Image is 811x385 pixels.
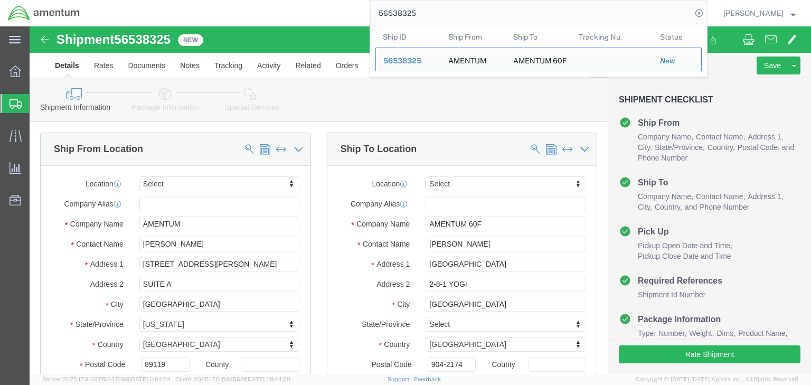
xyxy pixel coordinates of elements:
[42,376,171,382] span: Server: 2025.17.0-327f6347098
[7,5,80,21] img: logo
[375,26,441,48] th: Ship ID
[653,26,702,48] th: Status
[175,376,290,382] span: Client: 2025.17.0-5dd568f
[636,375,798,384] span: Copyright © [DATE]-[DATE] Agistix Inc., All Rights Reserved
[448,48,486,71] div: AMENTUM
[571,26,653,48] th: Tracking Nu.
[441,26,506,48] th: Ship From
[371,1,692,26] input: Search for shipment number, reference number
[30,26,811,374] iframe: FS Legacy Container
[375,26,707,77] table: Search Results
[723,7,796,20] button: [PERSON_NAME]
[383,55,433,67] div: 56538325
[246,376,290,382] span: [DATE] 08:44:20
[660,55,694,67] div: New
[513,48,564,71] div: AMENTUM 60F
[506,26,571,48] th: Ship To
[129,376,171,382] span: [DATE] 11:04:24
[388,376,414,382] a: Support
[414,376,441,382] a: Feedback
[723,7,784,19] span: Chris Haes
[383,57,421,65] span: 56538325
